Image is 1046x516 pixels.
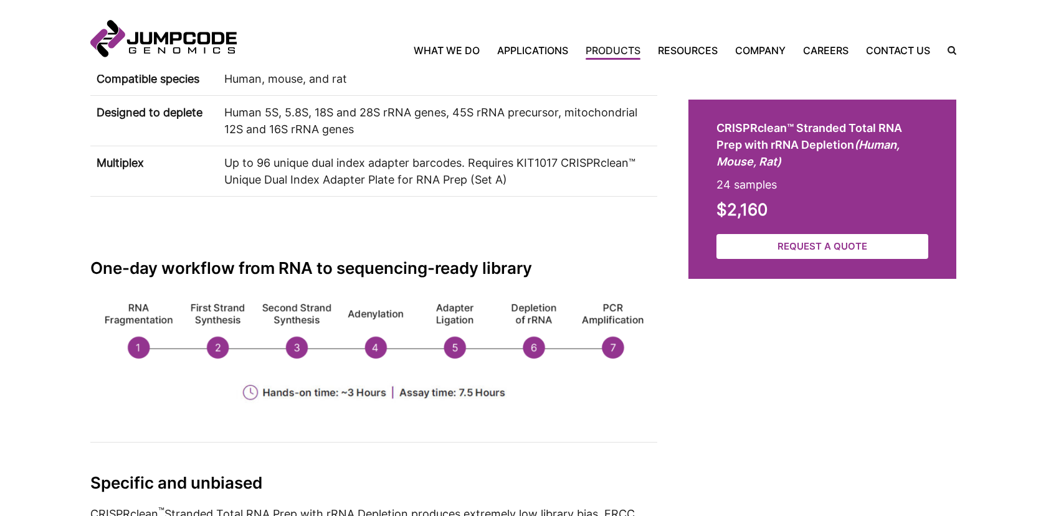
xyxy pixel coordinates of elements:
img: CRISPRclean™ Workflow HMR Timeline [90,377,657,406]
a: Careers [794,43,857,58]
h2: CRISPRclean™ Stranded Total RNA Prep with rRNA Depletion [716,120,928,170]
sup: ™ [158,506,164,516]
h2: Specific and unbiased [90,474,657,492]
td: Human 5S, 5.8S, 18S and 28S rRNA genes, 45S rRNA precursor, mitochondrial 12S and 16S rRNA genes [218,95,657,146]
p: 24 samples [716,176,928,193]
a: Company [726,43,794,58]
td: Up to 96 unique dual index adapter barcodes. Requires KIT1017 CRISPRclean™ Unique Dual Index Adap... [218,146,657,196]
nav: Primary Navigation [237,43,939,58]
th: Designed to deplete [90,95,218,146]
h2: One-day workflow from RNA to sequencing-ready library [90,259,657,278]
a: Products [577,43,649,58]
th: Compatible species [90,62,218,95]
strong: $2,160 [716,200,768,219]
a: Resources [649,43,726,58]
td: Human, mouse, and rat [218,62,657,95]
th: Multiplex [90,146,218,196]
a: Contact Us [857,43,939,58]
img: CRISPRclean™ workflow [90,290,657,372]
a: Request a Quote [716,234,928,260]
label: Search the site. [939,46,956,55]
a: Applications [488,43,577,58]
a: What We Do [414,43,488,58]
